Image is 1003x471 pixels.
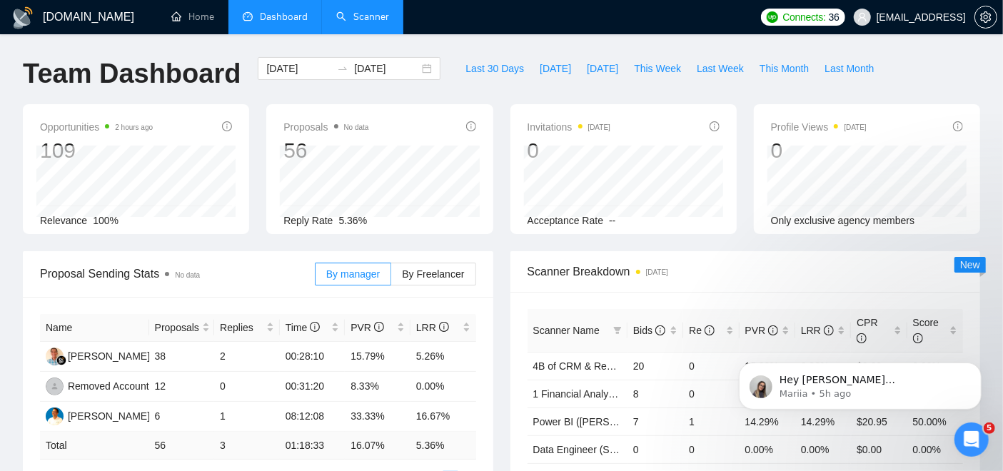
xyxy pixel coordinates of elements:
button: This Week [626,57,689,80]
span: info-circle [953,121,963,131]
span: 5 [984,422,995,434]
span: Last Week [697,61,744,76]
td: 0.00% [907,435,963,463]
div: 56 [283,137,368,164]
td: 3 [214,432,280,460]
img: logo [11,6,34,29]
span: filter [610,320,625,341]
iframe: Intercom live chat [954,422,989,457]
td: 0 [683,380,739,407]
span: filter [613,326,622,335]
th: Name [40,314,149,342]
span: Dashboard [260,11,308,23]
td: 2 [214,342,280,372]
span: info-circle [439,322,449,332]
span: Replies [220,320,263,335]
a: 4B of CRM & Revenue Analytics [533,360,677,372]
td: 12 [149,372,215,402]
span: info-circle [824,325,834,335]
td: 6 [149,402,215,432]
td: 0 [683,435,739,463]
a: AZ[PERSON_NAME] [46,410,150,421]
td: 8 [627,380,683,407]
td: 8.33% [345,372,410,402]
span: info-circle [655,325,665,335]
span: By Freelancer [402,268,464,280]
button: [DATE] [532,57,579,80]
span: LRR [801,325,834,336]
button: Last Month [817,57,882,80]
span: Relevance [40,215,87,226]
img: gigradar-bm.png [56,355,66,365]
td: 16.07 % [345,432,410,460]
time: [DATE] [844,123,866,131]
td: 33.33% [345,402,410,432]
span: New [960,259,980,270]
td: $0.00 [851,435,907,463]
span: 36 [829,9,840,25]
span: info-circle [710,121,720,131]
span: Only exclusive agency members [771,215,915,226]
span: Opportunities [40,118,153,136]
td: 38 [149,342,215,372]
td: 1 [214,402,280,432]
span: -- [609,215,615,226]
button: Last Week [689,57,752,80]
span: Score [913,317,939,344]
img: RA [46,378,64,395]
a: 1 Financial Analysis & Modelling (Ashutosh) [533,388,727,400]
button: [DATE] [579,57,626,80]
span: This Month [760,61,809,76]
td: 0.00% [740,435,795,463]
span: info-circle [374,322,384,332]
time: [DATE] [646,268,668,276]
span: Invitations [528,118,611,136]
span: Bids [633,325,665,336]
div: [PERSON_NAME] [68,408,150,424]
span: [DATE] [540,61,571,76]
span: swap-right [337,63,348,74]
button: setting [974,6,997,29]
td: 00:28:10 [280,342,346,372]
td: 16.67% [410,402,476,432]
td: 0 [627,435,683,463]
time: 2 hours ago [115,123,153,131]
div: Removed Account [68,378,149,394]
span: PVR [351,322,384,333]
span: Proposals [283,118,368,136]
div: [PERSON_NAME] [68,348,150,364]
h1: Team Dashboard [23,57,241,91]
a: searchScanner [336,11,389,23]
div: 109 [40,137,153,164]
img: AZ [46,407,64,425]
td: 0.00% [795,435,851,463]
button: This Month [752,57,817,80]
img: YP [46,348,64,365]
img: upwork-logo.png [767,11,778,23]
span: info-circle [310,322,320,332]
span: 100% [93,215,119,226]
td: 00:31:20 [280,372,346,402]
span: info-circle [466,121,476,131]
input: Start date [266,61,331,76]
span: No data [175,271,200,279]
td: 0 [683,352,739,380]
span: PVR [745,325,779,336]
a: homeHome [171,11,214,23]
td: 15.79% [345,342,410,372]
span: No data [344,123,369,131]
a: YP[PERSON_NAME] [46,350,150,361]
span: Reply Rate [283,215,333,226]
span: This Week [634,61,681,76]
span: [DATE] [587,61,618,76]
span: LRR [416,322,449,333]
a: Power BI ([PERSON_NAME]) [533,416,665,427]
span: info-circle [222,121,232,131]
td: 56 [149,432,215,460]
span: info-circle [768,325,778,335]
span: 5.36% [339,215,368,226]
span: Acceptance Rate [528,215,604,226]
iframe: Intercom notifications message [717,333,1003,432]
